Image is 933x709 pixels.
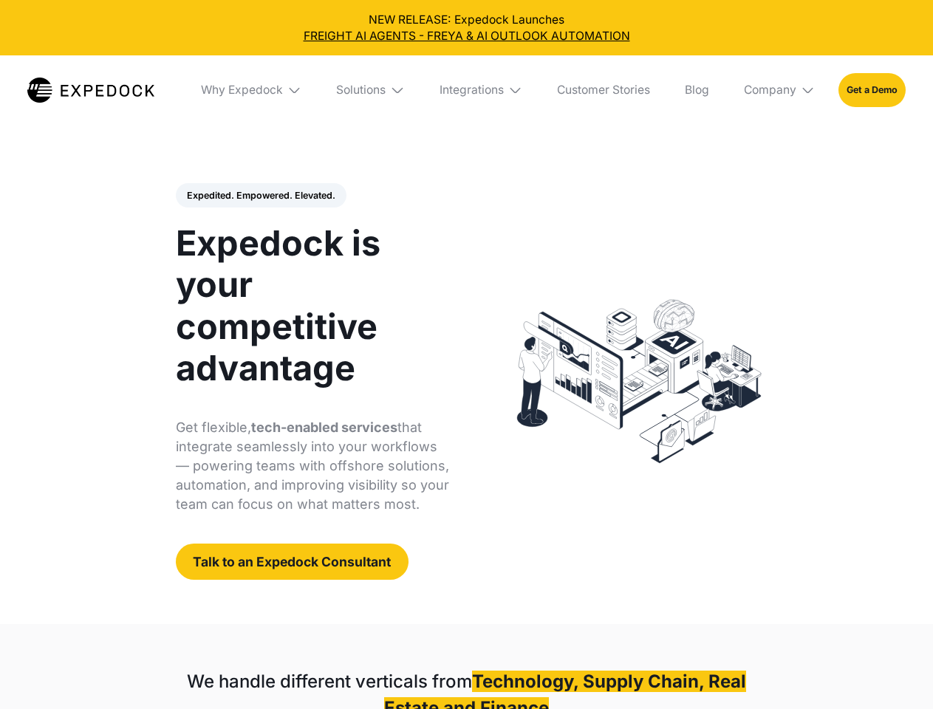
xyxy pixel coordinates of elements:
div: Integrations [428,55,534,125]
div: Why Expedock [201,83,283,97]
a: Customer Stories [545,55,661,125]
a: Get a Demo [838,73,906,106]
a: FREIGHT AI AGENTS - FREYA & AI OUTLOOK AUTOMATION [12,28,922,44]
div: Integrations [440,83,504,97]
iframe: Chat Widget [859,638,933,709]
a: Blog [673,55,720,125]
a: Talk to an Expedock Consultant [176,544,409,580]
strong: tech-enabled services [251,419,397,435]
h1: Expedock is your competitive advantage [176,222,450,388]
div: Solutions [336,83,386,97]
div: NEW RELEASE: Expedock Launches [12,12,922,44]
div: Company [744,83,796,97]
div: Company [732,55,827,125]
p: Get flexible, that integrate seamlessly into your workflows — powering teams with offshore soluti... [176,418,450,514]
strong: We handle different verticals from [187,671,472,692]
div: Solutions [325,55,417,125]
div: Why Expedock [189,55,313,125]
